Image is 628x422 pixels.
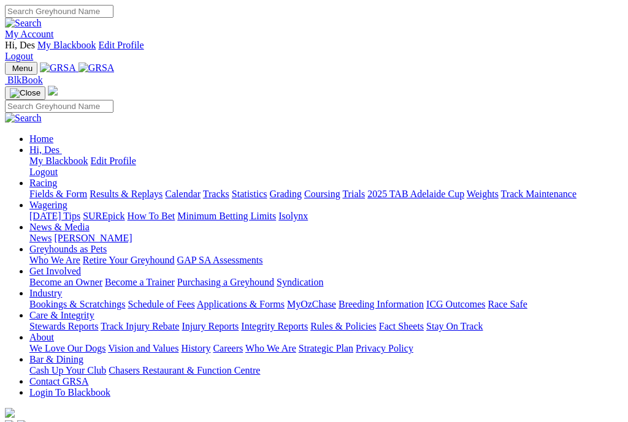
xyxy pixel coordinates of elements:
[177,255,263,265] a: GAP SA Assessments
[29,233,52,243] a: News
[181,343,210,353] a: History
[287,299,336,309] a: MyOzChase
[177,277,274,287] a: Purchasing a Greyhound
[5,51,33,61] a: Logout
[29,167,58,177] a: Logout
[467,189,499,199] a: Weights
[40,62,76,73] img: GRSA
[5,18,42,29] img: Search
[5,29,54,39] a: My Account
[10,88,40,98] img: Close
[182,321,239,331] a: Injury Reports
[379,321,424,331] a: Fact Sheets
[29,288,62,298] a: Industry
[128,299,194,309] a: Schedule of Fees
[78,62,115,73] img: GRSA
[29,376,88,386] a: Contact GRSA
[29,156,88,166] a: My Blackbook
[54,233,132,243] a: [PERSON_NAME]
[108,343,178,353] a: Vision and Values
[5,62,37,75] button: Toggle navigation
[29,310,94,320] a: Care & Integrity
[29,244,107,254] a: Greyhounds as Pets
[29,233,623,244] div: News & Media
[128,211,175,221] a: How To Bet
[29,365,106,375] a: Cash Up Your Club
[241,321,308,331] a: Integrity Reports
[299,343,353,353] a: Strategic Plan
[29,156,623,178] div: Hi, Des
[29,145,62,155] a: Hi, Des
[488,299,527,309] a: Race Safe
[5,408,15,418] img: logo-grsa-white.png
[83,211,124,221] a: SUREpick
[426,299,485,309] a: ICG Outcomes
[29,343,105,353] a: We Love Our Dogs
[90,189,163,199] a: Results & Replays
[213,343,243,353] a: Careers
[29,277,623,288] div: Get Involved
[105,277,175,287] a: Become a Trainer
[29,255,623,266] div: Greyhounds as Pets
[5,40,623,62] div: My Account
[29,332,54,342] a: About
[5,86,45,100] button: Toggle navigation
[342,189,365,199] a: Trials
[29,222,90,232] a: News & Media
[501,189,576,199] a: Track Maintenance
[29,343,623,354] div: About
[29,189,87,199] a: Fields & Form
[29,266,81,276] a: Get Involved
[12,64,33,73] span: Menu
[29,200,67,210] a: Wagering
[29,277,102,287] a: Become an Owner
[5,5,113,18] input: Search
[29,365,623,376] div: Bar & Dining
[29,178,57,188] a: Racing
[277,277,323,287] a: Syndication
[5,100,113,113] input: Search
[29,321,98,331] a: Stewards Reports
[7,75,43,85] span: BlkBook
[367,189,464,199] a: 2025 TAB Adelaide Cup
[109,365,260,375] a: Chasers Restaurant & Function Centre
[304,189,340,199] a: Coursing
[98,40,144,50] a: Edit Profile
[29,211,623,222] div: Wagering
[310,321,377,331] a: Rules & Policies
[29,354,83,364] a: Bar & Dining
[29,211,80,221] a: [DATE] Tips
[203,189,229,199] a: Tracks
[232,189,267,199] a: Statistics
[197,299,285,309] a: Applications & Forms
[29,321,623,332] div: Care & Integrity
[91,156,136,166] a: Edit Profile
[339,299,424,309] a: Breeding Information
[29,189,623,200] div: Racing
[5,40,35,50] span: Hi, Des
[29,299,623,310] div: Industry
[356,343,413,353] a: Privacy Policy
[29,145,59,155] span: Hi, Des
[37,40,96,50] a: My Blackbook
[29,134,53,144] a: Home
[5,75,43,85] a: BlkBook
[270,189,302,199] a: Grading
[165,189,201,199] a: Calendar
[5,113,42,124] img: Search
[426,321,483,331] a: Stay On Track
[29,255,80,265] a: Who We Are
[278,211,308,221] a: Isolynx
[177,211,276,221] a: Minimum Betting Limits
[245,343,296,353] a: Who We Are
[29,299,125,309] a: Bookings & Scratchings
[101,321,179,331] a: Track Injury Rebate
[83,255,175,265] a: Retire Your Greyhound
[48,86,58,96] img: logo-grsa-white.png
[29,387,110,398] a: Login To Blackbook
